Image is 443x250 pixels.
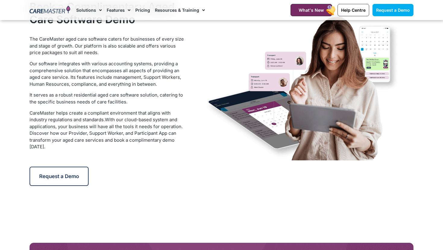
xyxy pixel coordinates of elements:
[30,6,70,15] img: CareMaster Logo
[30,60,184,88] p: Our software integrates with various accounting systems, providing a comprehensive solution that ...
[30,36,184,55] span: The CareMaster aged care software caters for businesses of every size and stage of growth. Our pl...
[376,8,410,13] span: Request a Demo
[30,110,184,150] p: CareMaster helps create a compliant environment that aligns with industry regulations and standards.
[299,8,324,13] span: What's New
[372,4,413,16] a: Request a Demo
[291,4,332,16] a: What's New
[30,117,183,150] span: With our cloud-based system and applications, your business will have all the tools it needs for ...
[30,92,184,105] p: It serves as a robust residential aged care software solution, catering to the specific business ...
[39,173,79,179] span: Request a Demo
[30,167,89,186] a: Request a Demo
[338,4,369,16] a: Help Centre
[341,8,366,13] span: Help Centre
